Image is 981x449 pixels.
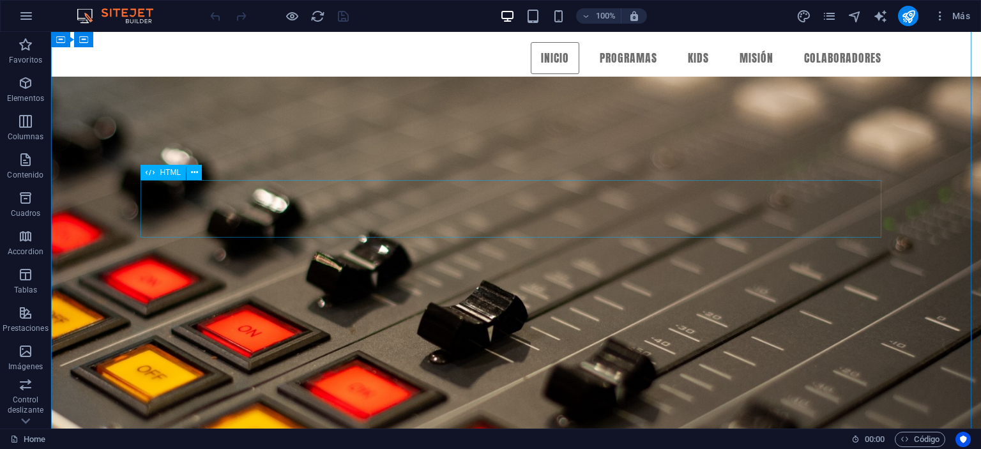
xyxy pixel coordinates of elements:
button: Más [929,6,975,26]
button: 100% [576,8,621,24]
button: Usercentrics [955,432,971,447]
span: : [874,434,876,444]
p: Contenido [7,170,43,180]
button: publish [898,6,918,26]
button: Código [895,432,945,447]
p: Cuadros [11,208,41,218]
h6: 100% [595,8,616,24]
a: Haz clic para cancelar la selección y doble clic para abrir páginas [10,432,45,447]
h6: Tiempo de la sesión [851,432,885,447]
p: Columnas [8,132,44,142]
i: Páginas (Ctrl+Alt+S) [822,9,837,24]
i: Volver a cargar página [310,9,325,24]
button: pages [821,8,837,24]
button: reload [310,8,325,24]
i: Diseño (Ctrl+Alt+Y) [796,9,811,24]
button: Haz clic para salir del modo de previsualización y seguir editando [284,8,300,24]
span: 00 00 [865,432,885,447]
p: Elementos [7,93,44,103]
button: navigator [847,8,862,24]
i: AI Writer [873,9,888,24]
img: Editor Logo [73,8,169,24]
p: Prestaciones [3,323,48,333]
i: Publicar [901,9,916,24]
span: Código [901,432,939,447]
p: Favoritos [9,55,42,65]
p: Tablas [14,285,38,295]
p: Imágenes [8,361,43,372]
button: text_generator [872,8,888,24]
button: design [796,8,811,24]
p: Accordion [8,247,43,257]
i: Navegador [848,9,862,24]
span: HTML [160,169,181,176]
span: Más [934,10,970,22]
i: Al redimensionar, ajustar el nivel de zoom automáticamente para ajustarse al dispositivo elegido. [628,10,640,22]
